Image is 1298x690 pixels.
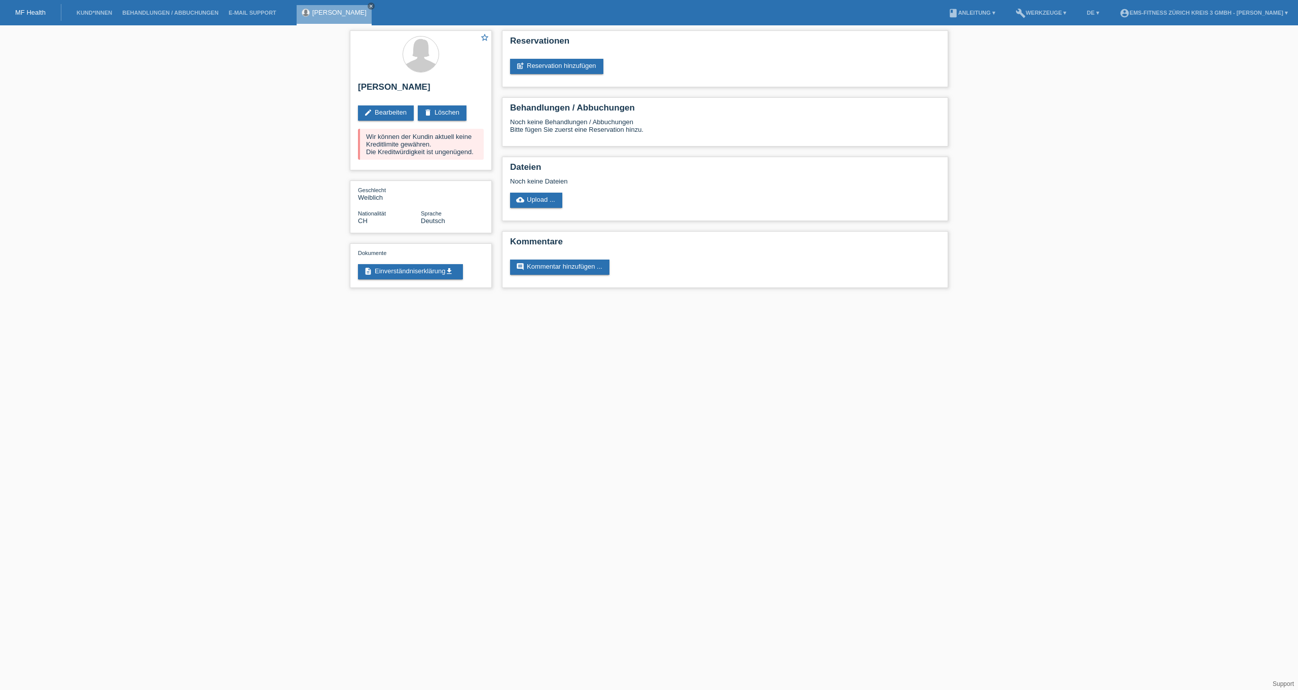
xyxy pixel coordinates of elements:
span: Dokumente [358,250,386,256]
a: star_border [480,33,489,44]
h2: Reservationen [510,36,940,51]
a: DE ▾ [1081,10,1104,16]
i: delete [424,108,432,117]
i: description [364,267,372,275]
a: E-Mail Support [224,10,281,16]
i: edit [364,108,372,117]
a: [PERSON_NAME] [312,9,367,16]
span: Nationalität [358,210,386,216]
i: build [1016,8,1026,18]
a: deleteLöschen [418,105,466,121]
a: Kund*innen [71,10,117,16]
i: comment [516,263,524,271]
h2: Kommentare [510,237,940,252]
a: descriptionEinverständniserklärungget_app [358,264,463,279]
i: post_add [516,62,524,70]
a: bookAnleitung ▾ [943,10,1000,16]
i: get_app [445,267,453,275]
i: star_border [480,33,489,42]
i: close [369,4,374,9]
span: Geschlecht [358,187,386,193]
a: MF Health [15,9,46,16]
div: Noch keine Dateien [510,177,820,185]
i: book [948,8,958,18]
div: Weiblich [358,186,421,201]
a: post_addReservation hinzufügen [510,59,603,74]
a: commentKommentar hinzufügen ... [510,260,609,275]
h2: Dateien [510,162,940,177]
a: buildWerkzeuge ▾ [1011,10,1072,16]
i: cloud_upload [516,196,524,204]
span: Sprache [421,210,442,216]
a: Support [1273,680,1294,687]
h2: [PERSON_NAME] [358,82,484,97]
a: close [368,3,375,10]
a: account_circleEMS-Fitness Zürich Kreis 3 GmbH - [PERSON_NAME] ▾ [1114,10,1293,16]
div: Noch keine Behandlungen / Abbuchungen Bitte fügen Sie zuerst eine Reservation hinzu. [510,118,940,141]
span: Deutsch [421,217,445,225]
a: cloud_uploadUpload ... [510,193,562,208]
h2: Behandlungen / Abbuchungen [510,103,940,118]
a: Behandlungen / Abbuchungen [117,10,224,16]
i: account_circle [1120,8,1130,18]
a: editBearbeiten [358,105,414,121]
span: Schweiz [358,217,368,225]
div: Wir können der Kundin aktuell keine Kreditlimite gewähren. Die Kreditwürdigkeit ist ungenügend. [358,129,484,160]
